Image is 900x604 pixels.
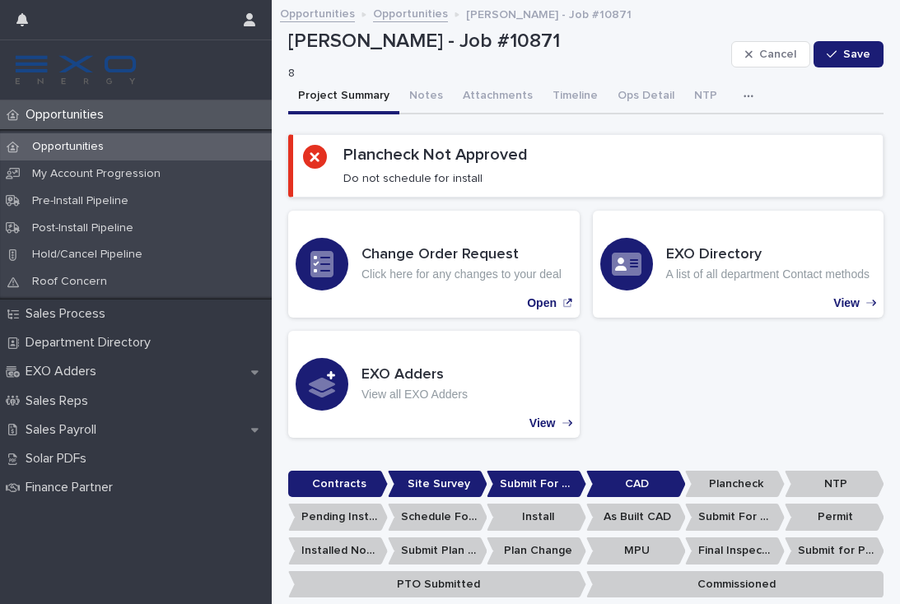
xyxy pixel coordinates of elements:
[19,248,156,262] p: Hold/Cancel Pipeline
[361,246,562,264] h3: Change Order Request
[19,167,174,181] p: My Account Progression
[586,537,686,565] p: MPU
[19,275,120,289] p: Roof Concern
[666,267,870,281] p: A list of all department Contact methods
[388,537,487,565] p: Submit Plan Change
[373,3,448,22] a: Opportunities
[288,80,399,114] button: Project Summary
[785,471,884,498] p: NTP
[288,30,725,53] p: [PERSON_NAME] - Job #10871
[288,537,388,565] p: Installed No Permit
[288,331,580,438] a: View
[666,246,870,264] h3: EXO Directory
[288,211,580,318] a: Open
[19,107,117,123] p: Opportunities
[685,537,785,565] p: Final Inspection
[684,80,727,114] button: NTP
[593,211,884,318] a: View
[288,67,718,81] p: 8
[19,451,100,467] p: Solar PDFs
[19,194,142,208] p: Pre-Install Pipeline
[343,145,528,165] h2: Plancheck Not Approved
[361,388,468,402] p: View all EXO Adders
[586,504,686,531] p: As Built CAD
[785,537,884,565] p: Submit for PTO
[466,4,632,22] p: [PERSON_NAME] - Job #10871
[361,366,468,384] h3: EXO Adders
[399,80,453,114] button: Notes
[361,267,562,281] p: Click here for any changes to your deal
[586,471,686,498] p: CAD
[388,504,487,531] p: Schedule For Install
[19,393,101,409] p: Sales Reps
[453,80,543,114] button: Attachments
[608,80,684,114] button: Ops Detail
[280,3,355,22] a: Opportunities
[685,471,785,498] p: Plancheck
[586,571,884,598] p: Commissioned
[13,53,138,86] img: FKS5r6ZBThi8E5hshIGi
[288,471,388,498] p: Contracts
[288,504,388,531] p: Pending Install Task
[19,335,164,351] p: Department Directory
[19,364,110,379] p: EXO Adders
[19,140,117,154] p: Opportunities
[529,416,556,430] p: View
[19,221,147,235] p: Post-Install Pipeline
[19,480,126,495] p: Finance Partner
[19,422,110,438] p: Sales Payroll
[785,504,884,531] p: Permit
[527,296,557,310] p: Open
[833,296,860,310] p: View
[487,537,586,565] p: Plan Change
[487,471,586,498] p: Submit For CAD
[814,41,884,67] button: Save
[343,171,483,186] p: Do not schedule for install
[843,49,870,60] span: Save
[288,571,586,598] p: PTO Submitted
[731,41,810,67] button: Cancel
[388,471,487,498] p: Site Survey
[19,306,119,322] p: Sales Process
[685,504,785,531] p: Submit For Permit
[543,80,608,114] button: Timeline
[759,49,796,60] span: Cancel
[487,504,586,531] p: Install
